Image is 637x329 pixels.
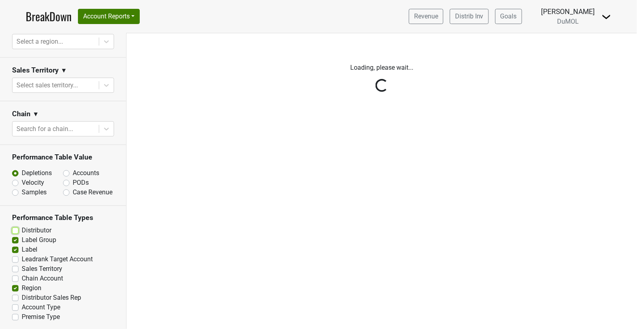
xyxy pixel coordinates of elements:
button: Account Reports [78,9,140,24]
div: [PERSON_NAME] [541,6,595,17]
p: Loading, please wait... [159,63,605,73]
a: Goals [495,9,522,24]
a: Distrib Inv [450,9,489,24]
a: Revenue [409,9,443,24]
img: Dropdown Menu [602,12,611,22]
span: DuMOL [557,18,579,25]
a: BreakDown [26,8,71,25]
